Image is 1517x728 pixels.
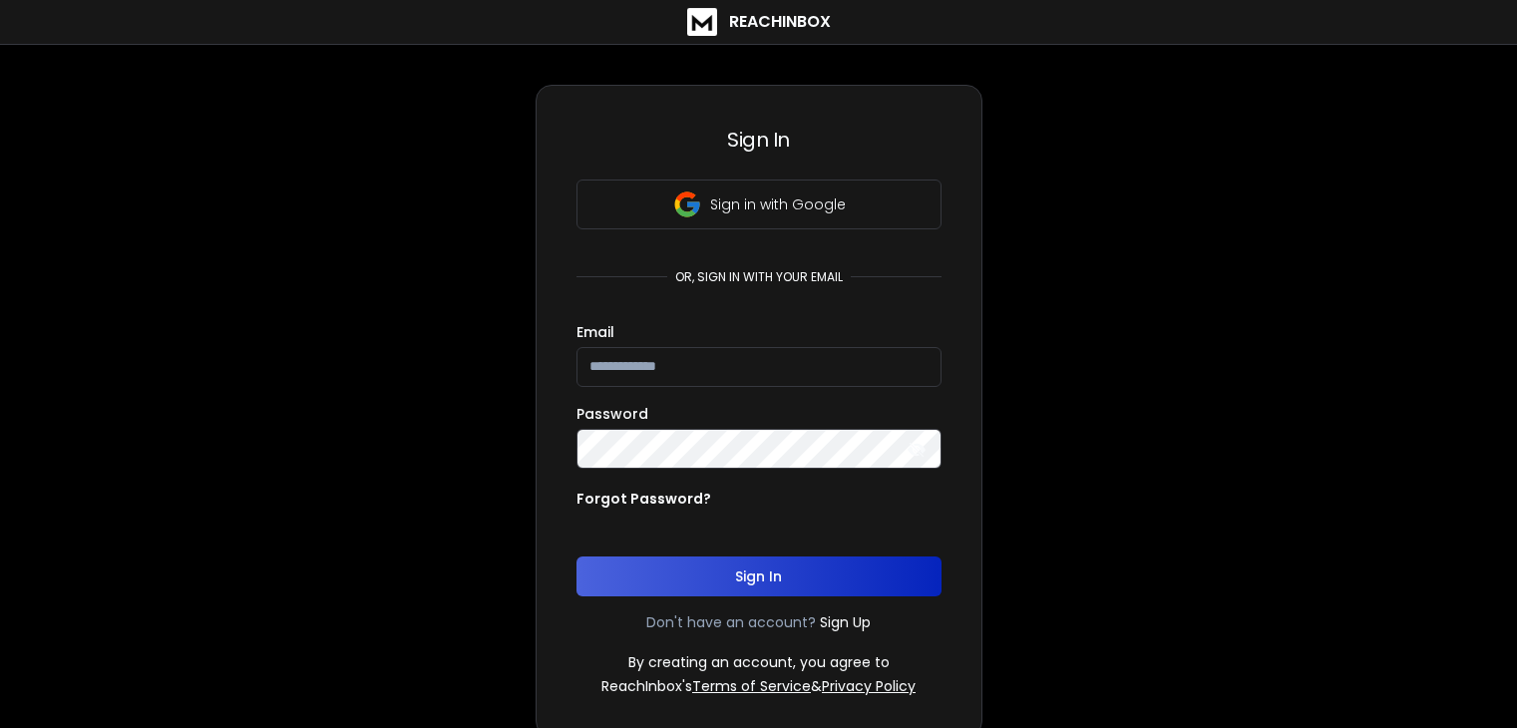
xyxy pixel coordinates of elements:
h3: Sign In [576,126,942,154]
a: Sign Up [820,612,871,632]
p: By creating an account, you agree to [628,652,890,672]
p: ReachInbox's & [601,676,916,696]
h1: ReachInbox [729,10,831,34]
a: ReachInbox [687,8,831,36]
a: Terms of Service [692,676,811,696]
button: Sign In [576,556,942,596]
p: Sign in with Google [710,194,846,214]
label: Email [576,325,614,339]
p: Forgot Password? [576,489,711,509]
button: Sign in with Google [576,180,942,229]
p: Don't have an account? [646,612,816,632]
a: Privacy Policy [822,676,916,696]
p: or, sign in with your email [667,269,851,285]
label: Password [576,407,648,421]
img: logo [687,8,717,36]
